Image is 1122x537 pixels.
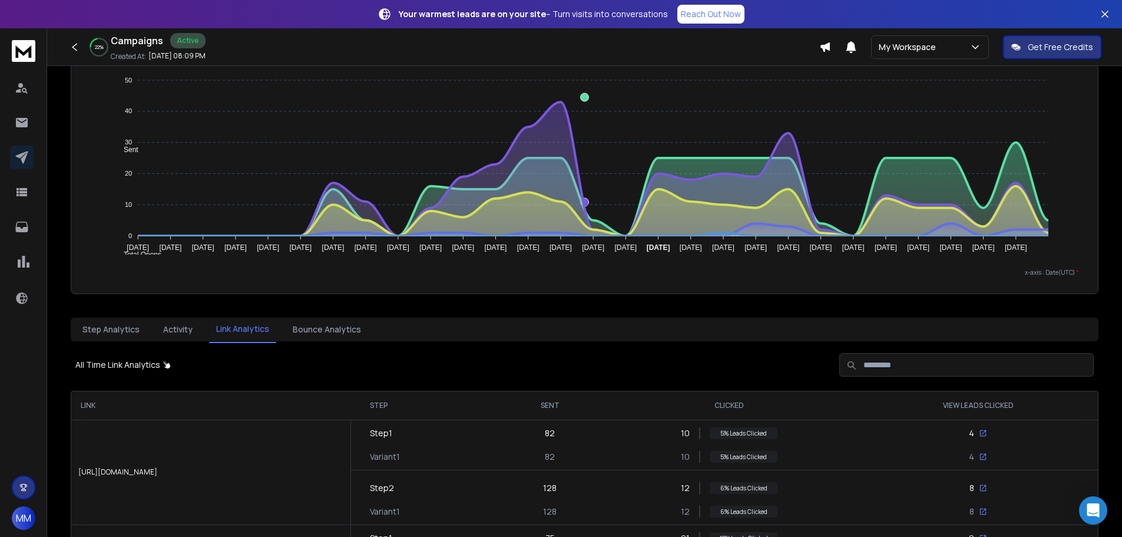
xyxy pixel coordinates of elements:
p: 22 % [95,44,104,51]
tspan: 0 [128,232,132,239]
tspan: [DATE] [680,243,702,252]
img: logo [12,40,35,62]
p: All Time Link Analytics [75,359,160,371]
tspan: [DATE] [452,243,474,252]
p: Reach Out Now [681,8,741,20]
button: Step Analytics [75,317,147,342]
div: 128 [499,482,600,518]
p: 10 [681,451,690,463]
tspan: 10 [125,201,132,208]
tspan: [DATE] [647,243,670,252]
tspan: 50 [125,77,132,84]
p: x-axis : Date(UTC) [90,268,1079,277]
tspan: 20 [125,170,132,177]
tspan: 30 [125,139,132,146]
div: 12 [681,482,777,494]
tspan: [DATE] [322,243,345,252]
h1: Campaigns [111,34,163,48]
tspan: [DATE] [810,243,832,252]
tspan: [DATE] [875,243,897,252]
tspan: [DATE] [355,243,377,252]
p: 8 [969,506,974,518]
th: SENT [499,391,600,420]
p: [DATE] 08:09 PM [148,51,206,61]
button: MM [12,506,35,530]
p: Step 2 [370,482,394,494]
tspan: [DATE] [224,243,247,252]
th: LINK [71,391,351,420]
span: Total Opens [115,251,161,259]
tspan: [DATE] [485,243,507,252]
tspan: [DATE] [550,243,572,252]
tspan: [DATE] [192,243,214,252]
p: – Turn visits into conversations [399,8,668,20]
tspan: [DATE] [614,243,637,252]
tspan: [DATE] [744,243,767,252]
div: Open Intercom Messenger [1079,496,1107,525]
tspan: [DATE] [127,243,149,252]
p: 6 % Leads Clicked [710,482,777,494]
tspan: [DATE] [972,243,995,252]
p: 6 % Leads Clicked [710,506,777,518]
div: 4 [969,427,987,439]
div: 10 [681,427,777,439]
p: [URL][DOMAIN_NAME] [78,467,343,477]
tspan: [DATE] [907,243,929,252]
p: 4 [969,451,974,463]
p: My Workspace [879,41,941,53]
tspan: [DATE] [842,243,865,252]
tspan: [DATE] [419,243,442,252]
tspan: [DATE] [289,243,312,252]
p: 82 [545,451,555,463]
button: Activity [156,317,200,342]
tspan: [DATE] [777,243,799,252]
p: 5 % Leads Clicked [710,427,777,439]
span: Sent [115,146,138,154]
div: 8 [969,482,987,494]
p: Created At: [111,52,146,61]
div: Active [170,33,206,48]
p: 12 [681,506,690,518]
tspan: [DATE] [257,243,279,252]
p: Variant 1 [370,506,400,518]
strong: Your warmest leads are on your site [399,8,546,19]
div: 82 [499,427,600,470]
tspan: [DATE] [582,243,604,252]
th: STEP [351,391,500,420]
tspan: [DATE] [517,243,540,252]
tspan: 40 [125,108,132,115]
p: Variant 1 [370,451,400,463]
p: Step 1 [370,427,392,439]
tspan: [DATE] [160,243,182,252]
button: Link Analytics [209,316,276,343]
p: 128 [543,506,557,518]
th: CLICKED [600,391,858,420]
button: Get Free Credits [1003,35,1101,59]
tspan: [DATE] [1005,243,1027,252]
tspan: [DATE] [940,243,962,252]
tspan: [DATE] [712,243,734,252]
p: Get Free Credits [1028,41,1093,53]
button: Bounce Analytics [286,317,368,342]
tspan: [DATE] [387,243,409,252]
p: 5 % Leads Clicked [710,451,777,463]
th: VIEW LEADS CLICKED [859,391,1098,420]
a: Reach Out Now [677,5,744,24]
